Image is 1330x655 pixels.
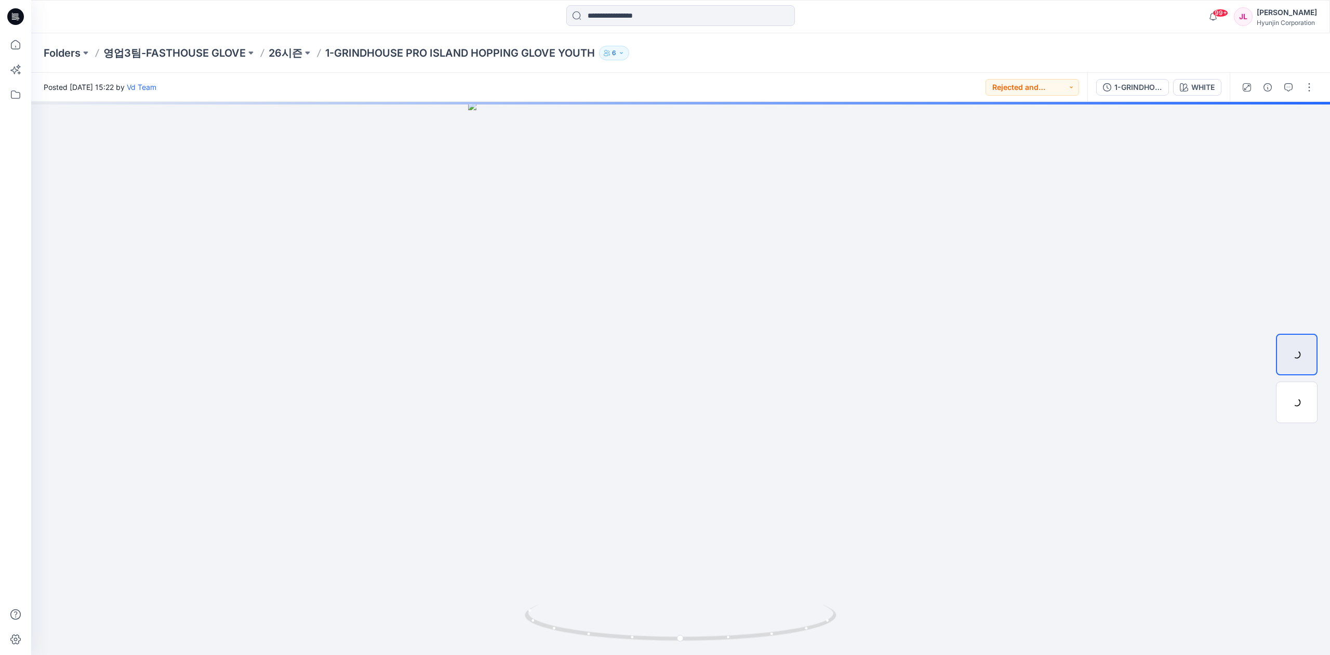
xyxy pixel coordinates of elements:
[1213,9,1228,17] span: 99+
[269,46,302,60] a: 26시즌
[1173,79,1221,96] button: WHITE
[44,46,81,60] a: Folders
[1257,6,1317,19] div: [PERSON_NAME]
[1234,7,1253,26] div: JL
[599,46,629,60] button: 6
[1096,79,1169,96] button: 1-GRINDHOUSE PRO ISLAND HOPPING GLOVE YOUTH
[44,82,156,93] span: Posted [DATE] 15:22 by
[612,47,616,59] p: 6
[127,83,156,91] a: Vd Team
[103,46,246,60] a: 영업3팀-FASTHOUSE GLOVE
[1257,19,1317,27] div: Hyunjin Corporation
[1114,82,1162,93] div: 1-GRINDHOUSE PRO ISLAND HOPPING GLOVE YOUTH
[325,46,595,60] p: 1-GRINDHOUSE PRO ISLAND HOPPING GLOVE YOUTH
[1259,79,1276,96] button: Details
[1191,82,1215,93] div: WHITE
